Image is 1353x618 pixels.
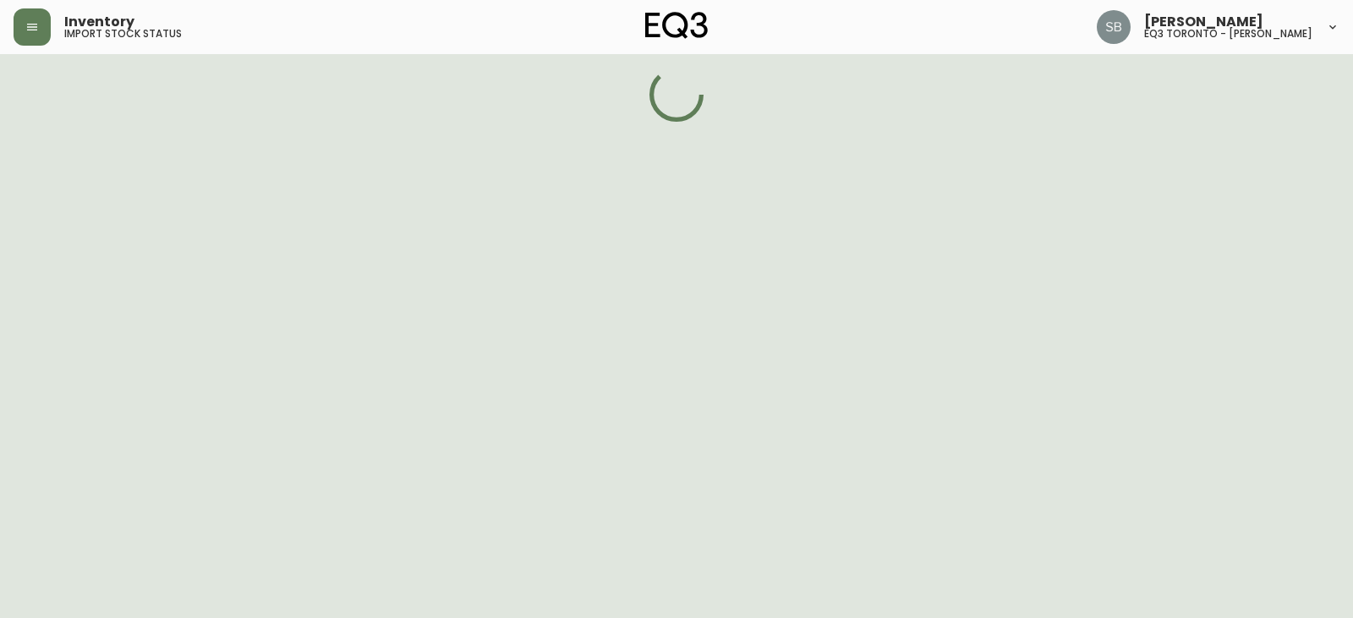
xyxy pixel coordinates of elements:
img: 62e4f14275e5c688c761ab51c449f16a [1097,10,1131,44]
span: [PERSON_NAME] [1144,15,1263,29]
h5: import stock status [64,29,182,39]
h5: eq3 toronto - [PERSON_NAME] [1144,29,1312,39]
img: logo [645,12,708,39]
span: Inventory [64,15,134,29]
